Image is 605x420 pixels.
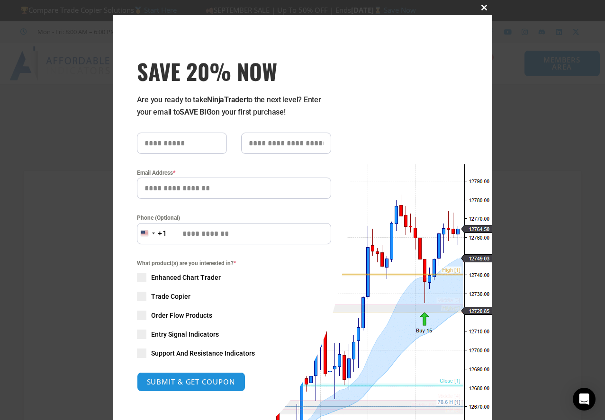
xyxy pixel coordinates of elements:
label: Email Address [137,168,331,178]
p: Are you ready to take to the next level? Enter your email to on your first purchase! [137,94,331,118]
label: Enhanced Chart Trader [137,273,331,282]
span: Trade Copier [151,292,190,301]
label: Support And Resistance Indicators [137,349,331,358]
div: +1 [158,228,167,240]
label: Entry Signal Indicators [137,330,331,339]
span: Entry Signal Indicators [151,330,219,339]
span: Order Flow Products [151,311,212,320]
strong: NinjaTrader [207,95,246,104]
label: Order Flow Products [137,311,331,320]
h3: SAVE 20% NOW [137,58,331,84]
label: Phone (Optional) [137,213,331,223]
div: Open Intercom Messenger [573,388,596,411]
span: What product(s) are you interested in? [137,259,331,268]
span: Support And Resistance Indicators [151,349,255,358]
button: Selected country [137,223,167,244]
label: Trade Copier [137,292,331,301]
button: SUBMIT & GET COUPON [137,372,245,392]
span: Enhanced Chart Trader [151,273,221,282]
strong: SAVE BIG [180,107,211,116]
